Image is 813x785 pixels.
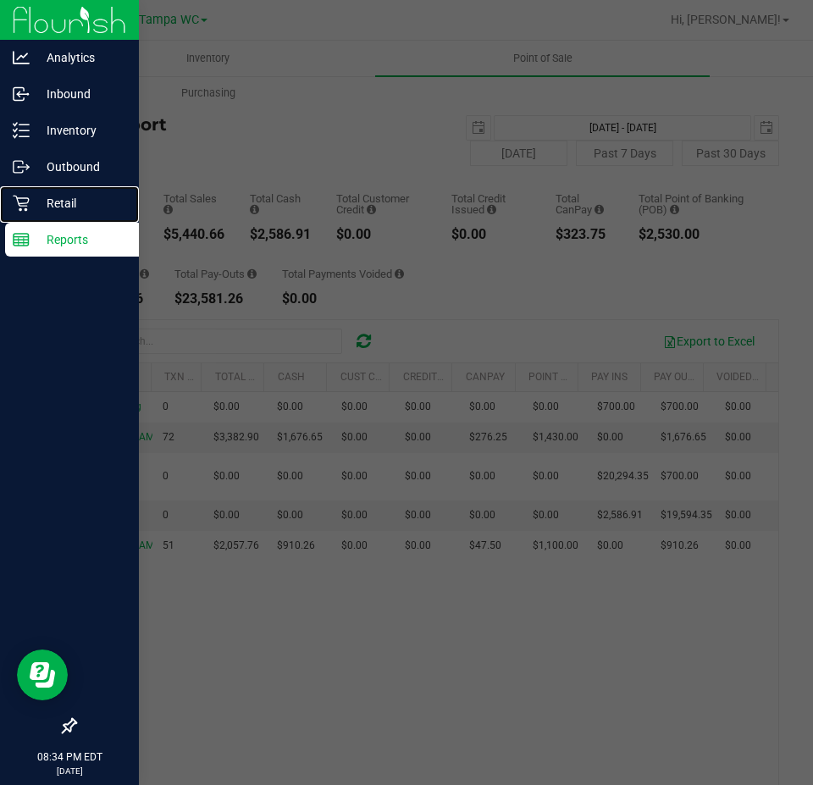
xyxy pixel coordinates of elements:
[13,86,30,102] inline-svg: Inbound
[8,749,131,765] p: 08:34 PM EDT
[30,229,131,250] p: Reports
[13,195,30,212] inline-svg: Retail
[30,84,131,104] p: Inbound
[13,49,30,66] inline-svg: Analytics
[30,157,131,177] p: Outbound
[30,120,131,141] p: Inventory
[8,765,131,777] p: [DATE]
[30,193,131,213] p: Retail
[30,47,131,68] p: Analytics
[13,122,30,139] inline-svg: Inventory
[13,231,30,248] inline-svg: Reports
[13,158,30,175] inline-svg: Outbound
[17,650,68,700] iframe: Resource center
